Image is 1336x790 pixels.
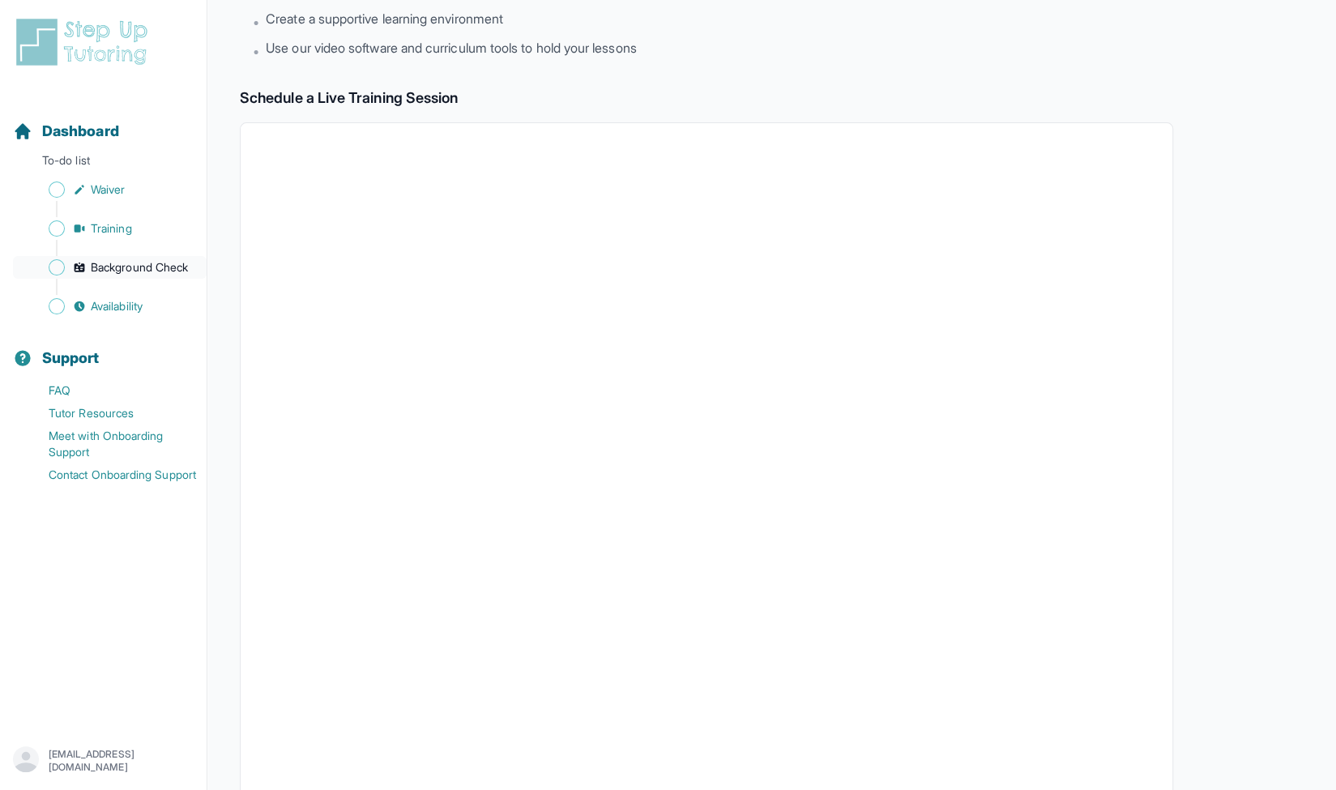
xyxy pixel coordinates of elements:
a: Availability [13,295,207,318]
button: Support [6,321,200,376]
a: Background Check [13,256,207,279]
span: Dashboard [42,120,119,143]
img: logo [13,16,157,68]
span: Availability [91,298,143,314]
span: • [253,41,259,61]
span: Background Check [91,259,188,275]
span: Support [42,347,100,369]
button: [EMAIL_ADDRESS][DOMAIN_NAME] [13,746,194,775]
a: Meet with Onboarding Support [13,425,207,463]
a: Waiver [13,178,207,201]
a: Tutor Resources [13,402,207,425]
span: Training [91,220,132,237]
span: Waiver [91,181,125,198]
button: Dashboard [6,94,200,149]
p: [EMAIL_ADDRESS][DOMAIN_NAME] [49,748,194,774]
a: Contact Onboarding Support [13,463,207,486]
p: To-do list [6,152,200,175]
span: Create a supportive learning environment [266,9,503,28]
h2: Schedule a Live Training Session [240,87,1173,109]
span: Use our video software and curriculum tools to hold your lessons [266,38,636,58]
a: Dashboard [13,120,119,143]
a: FAQ [13,379,207,402]
a: Training [13,217,207,240]
span: • [253,12,259,32]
